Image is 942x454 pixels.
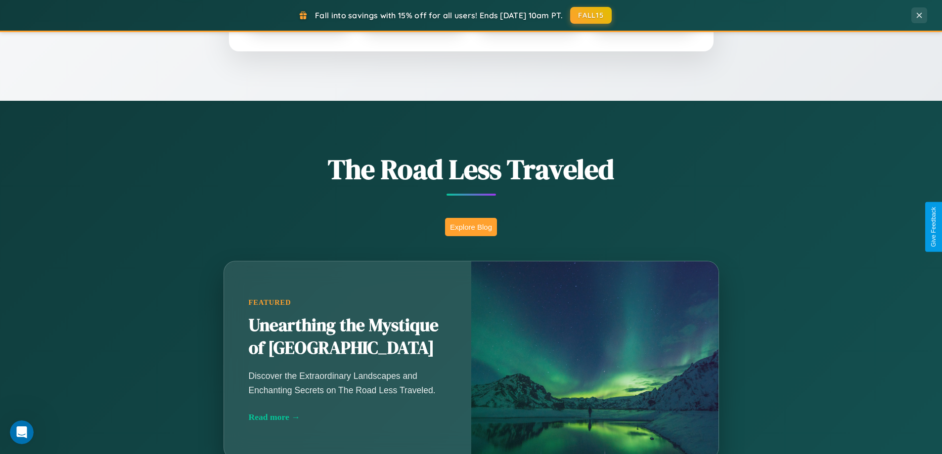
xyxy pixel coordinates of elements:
div: Give Feedback [930,207,937,247]
button: FALL15 [570,7,612,24]
h1: The Road Less Traveled [175,150,768,188]
h2: Unearthing the Mystique of [GEOGRAPHIC_DATA] [249,314,447,360]
p: Discover the Extraordinary Landscapes and Enchanting Secrets on The Road Less Traveled. [249,369,447,397]
div: Read more → [249,412,447,422]
span: Fall into savings with 15% off for all users! Ends [DATE] 10am PT. [315,10,563,20]
iframe: Intercom live chat [10,420,34,444]
button: Explore Blog [445,218,497,236]
div: Featured [249,298,447,307]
